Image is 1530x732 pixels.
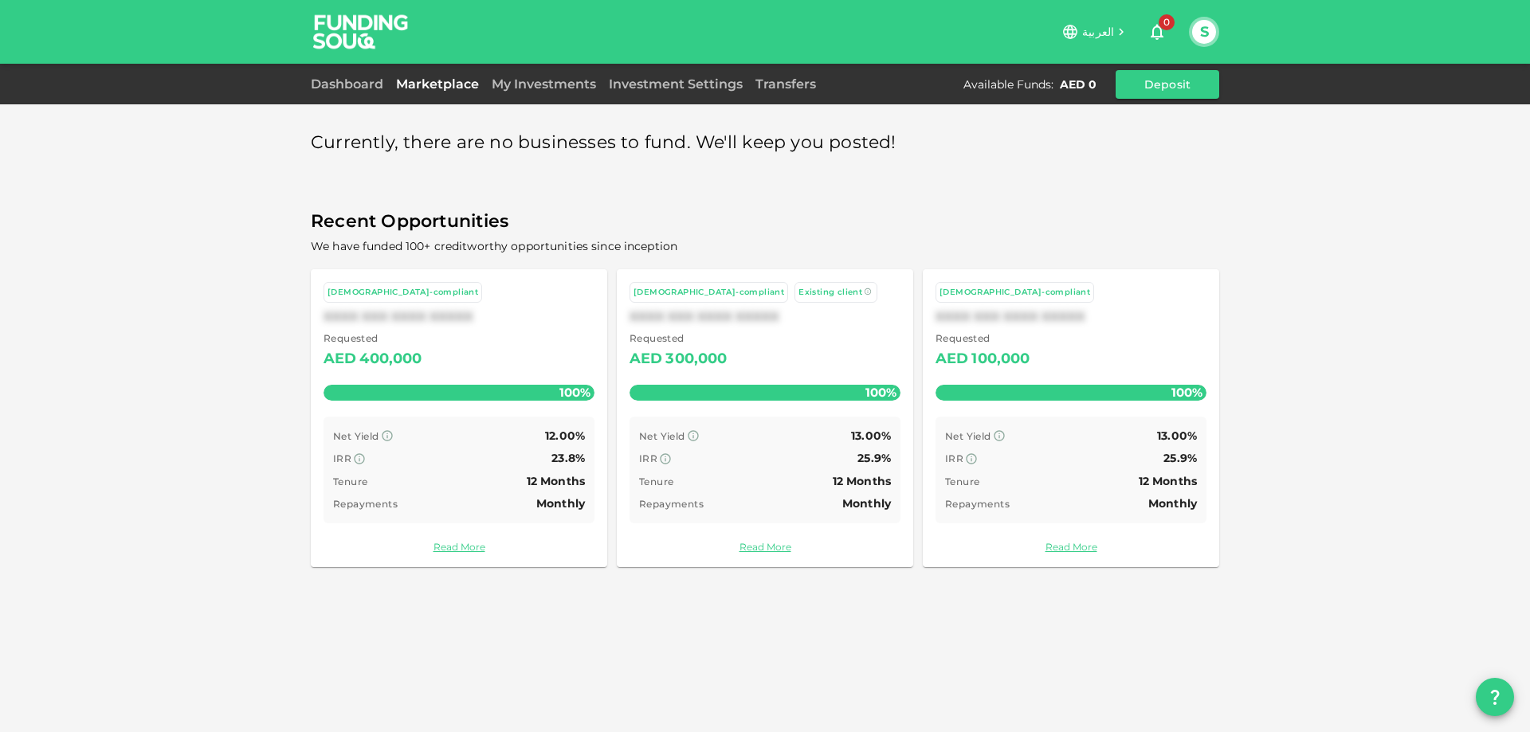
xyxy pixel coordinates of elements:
[945,452,963,464] span: IRR
[945,498,1010,510] span: Repayments
[390,76,485,92] a: Marketplace
[328,286,478,299] div: [DEMOGRAPHIC_DATA]-compliant
[749,76,822,92] a: Transfers
[324,346,356,372] div: AED
[945,476,979,487] span: Tenure
[324,539,594,554] a: Read More
[545,429,585,443] span: 12.00%
[536,496,585,511] span: Monthly
[311,76,390,92] a: Dashboard
[940,286,1090,299] div: [DEMOGRAPHIC_DATA]-compliant
[324,331,422,346] span: Requested
[857,451,891,465] span: 25.9%
[936,346,968,372] div: AED
[324,309,594,324] div: XXXX XXX XXXX XXXXX
[1476,678,1514,716] button: question
[842,496,891,511] span: Monthly
[1141,16,1173,48] button: 0
[333,498,398,510] span: Repayments
[971,346,1030,372] div: 100,000
[851,429,891,443] span: 13.00%
[963,76,1053,92] div: Available Funds :
[1192,20,1216,44] button: S
[936,539,1206,554] a: Read More
[333,430,379,442] span: Net Yield
[1082,25,1114,39] span: العربية
[665,346,727,372] div: 300,000
[311,269,607,567] a: [DEMOGRAPHIC_DATA]-compliantXXXX XXX XXXX XXXXX Requested AED400,000100% Net Yield 12.00% IRR 23....
[630,346,662,372] div: AED
[333,452,351,464] span: IRR
[485,76,602,92] a: My Investments
[861,381,900,404] span: 100%
[639,452,657,464] span: IRR
[630,539,900,554] a: Read More
[639,476,673,487] span: Tenure
[1116,70,1219,99] button: Deposit
[945,430,991,442] span: Net Yield
[1167,381,1206,404] span: 100%
[311,206,1219,237] span: Recent Opportunities
[551,451,585,465] span: 23.8%
[555,381,594,404] span: 100%
[936,331,1030,346] span: Requested
[798,287,862,297] span: Existing client
[634,286,784,299] div: [DEMOGRAPHIC_DATA]-compliant
[936,309,1206,324] div: XXXX XXX XXXX XXXXX
[1163,451,1197,465] span: 25.9%
[333,476,367,487] span: Tenure
[617,269,913,567] a: [DEMOGRAPHIC_DATA]-compliant Existing clientXXXX XXX XXXX XXXXX Requested AED300,000100% Net Yiel...
[1157,429,1197,443] span: 13.00%
[602,76,749,92] a: Investment Settings
[639,430,685,442] span: Net Yield
[1139,474,1197,488] span: 12 Months
[630,331,728,346] span: Requested
[833,474,891,488] span: 12 Months
[1159,14,1175,30] span: 0
[311,239,677,253] span: We have funded 100+ creditworthy opportunities since inception
[630,309,900,324] div: XXXX XXX XXXX XXXXX
[359,346,422,372] div: 400,000
[527,474,585,488] span: 12 Months
[1060,76,1096,92] div: AED 0
[639,498,704,510] span: Repayments
[923,269,1219,567] a: [DEMOGRAPHIC_DATA]-compliantXXXX XXX XXXX XXXXX Requested AED100,000100% Net Yield 13.00% IRR 25....
[1148,496,1197,511] span: Monthly
[311,127,896,159] span: Currently, there are no businesses to fund. We'll keep you posted!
